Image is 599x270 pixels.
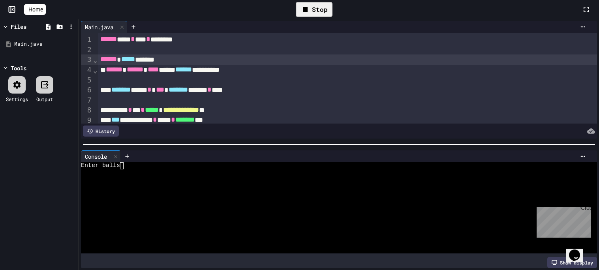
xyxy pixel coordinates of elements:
div: 9 [81,115,93,126]
div: Output [36,96,53,103]
iframe: chat widget [566,238,591,262]
div: 7 [81,95,93,105]
span: Home [28,6,43,13]
div: Console [81,152,111,161]
div: Show display [547,257,597,268]
div: Console [81,150,121,162]
div: 2 [81,45,93,54]
div: 4 [81,65,93,75]
div: 8 [81,105,93,115]
span: Fold line [93,66,98,74]
div: To enrich screen reader interactions, please activate Accessibility in Grammarly extension settings [98,33,597,146]
div: 5 [81,75,93,85]
iframe: chat widget [533,204,591,238]
span: Fold line [93,56,98,64]
div: History [83,126,119,137]
div: Main.java [81,21,127,33]
div: Settings [6,96,28,103]
span: Enter balls [81,162,120,169]
div: Tools [11,64,26,72]
a: Home [24,4,46,15]
div: 3 [81,54,93,65]
div: Files [11,22,26,31]
div: Main.java [14,40,76,48]
div: 6 [81,85,93,95]
div: Chat with us now!Close [3,3,54,50]
div: 1 [81,34,93,45]
div: Main.java [81,23,117,31]
div: Stop [296,2,332,17]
